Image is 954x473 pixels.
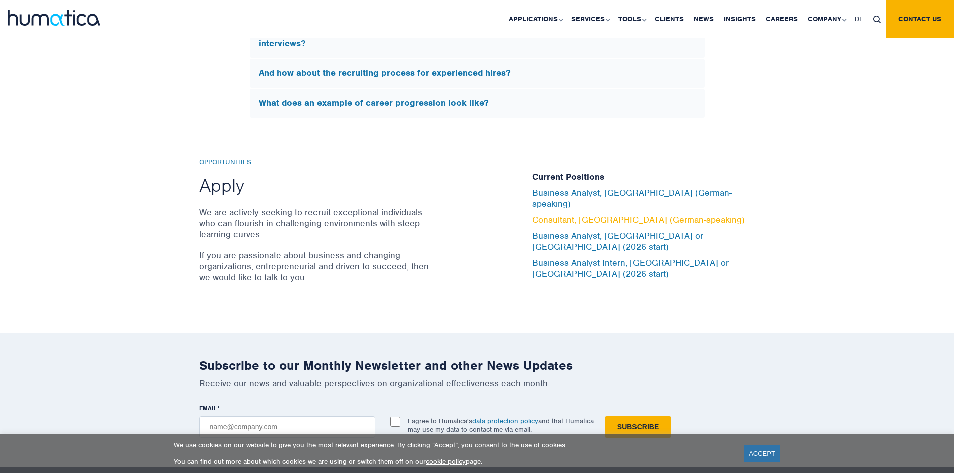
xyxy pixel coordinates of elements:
input: Subscribe [605,416,671,438]
p: We use cookies on our website to give you the most relevant experience. By clicking “Accept”, you... [174,441,731,449]
h2: Subscribe to our Monthly Newsletter and other News Updates [199,358,755,373]
h2: Apply [199,174,432,197]
p: I agree to Humatica's and that Humatica may use my data to contact me via email. [408,417,594,434]
h5: And how about the recruiting process for experienced hires? [259,68,696,79]
p: You can find out more about which cookies we are using or switch them off on our page. [174,457,731,466]
input: name@company.com [199,416,375,438]
a: Business Analyst, [GEOGRAPHIC_DATA] (German-speaking) [532,187,732,209]
a: ACCEPT [744,445,780,462]
a: cookie policy [426,457,466,466]
a: data protection policy [472,417,538,425]
span: EMAIL [199,404,217,412]
input: I agree to Humatica'sdata protection policyand that Humatica may use my data to contact me via em... [390,417,400,427]
a: Business Analyst, [GEOGRAPHIC_DATA] or [GEOGRAPHIC_DATA] (2026 start) [532,230,703,252]
img: logo [8,10,100,26]
h6: Opportunities [199,158,432,167]
p: If you are passionate about business and changing organizations, entrepreneurial and driven to su... [199,250,432,283]
p: We are actively seeking to recruit exceptional individuals who can flourish in challenging enviro... [199,207,432,240]
span: DE [855,15,863,23]
p: Receive our news and valuable perspectives on organizational effectiveness each month. [199,378,755,389]
a: Consultant, [GEOGRAPHIC_DATA] (German-speaking) [532,214,745,225]
img: search_icon [873,16,881,23]
h5: What does an example of career progression look like? [259,98,696,109]
a: Business Analyst Intern, [GEOGRAPHIC_DATA] or [GEOGRAPHIC_DATA] (2026 start) [532,257,729,279]
h5: Current Positions [532,172,755,183]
